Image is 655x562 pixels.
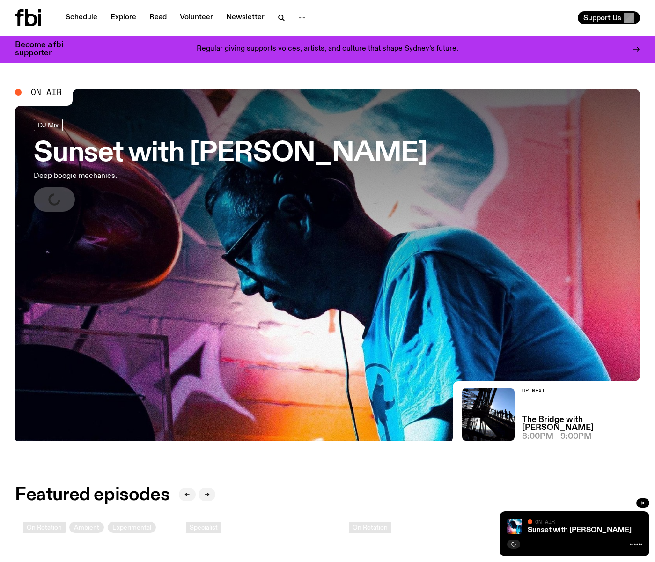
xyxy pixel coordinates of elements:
h2: Up Next [522,388,640,393]
p: Deep boogie mechanics. [34,170,273,182]
span: On Air [535,518,555,525]
span: Support Us [583,14,621,22]
span: On Air [31,88,62,96]
a: The Bridge with [PERSON_NAME] [522,416,640,432]
a: On Rotation [348,521,392,533]
span: Experimental [112,524,151,531]
button: Support Us [578,11,640,24]
a: Newsletter [221,11,270,24]
a: Sunset with [PERSON_NAME]Deep boogie mechanics. [34,119,427,212]
a: Ambient [69,521,104,533]
a: Simon Caldwell stands side on, looking downwards. He has headphones on. Behind him is a brightly ... [15,89,640,441]
a: Experimental [107,521,156,533]
a: Sunset with [PERSON_NAME] [528,526,632,534]
span: On Rotation [27,524,62,531]
a: DJ Mix [34,119,63,131]
span: DJ Mix [38,121,59,128]
span: Ambient [74,524,99,531]
h3: Become a fbi supporter [15,41,75,57]
a: Volunteer [174,11,219,24]
span: Specialist [190,524,218,531]
p: Regular giving supports voices, artists, and culture that shape Sydney’s future. [197,45,458,53]
a: On Rotation [22,521,66,533]
a: Specialist [185,521,222,533]
a: Explore [105,11,142,24]
span: 8:00pm - 9:00pm [522,433,592,441]
img: People climb Sydney's Harbour Bridge [462,388,515,441]
a: Schedule [60,11,103,24]
h3: Sunset with [PERSON_NAME] [34,140,427,167]
span: On Rotation [353,524,388,531]
h2: Featured episodes [15,487,169,503]
a: Read [144,11,172,24]
img: Simon Caldwell stands side on, looking downwards. He has headphones on. Behind him is a brightly ... [507,519,522,534]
